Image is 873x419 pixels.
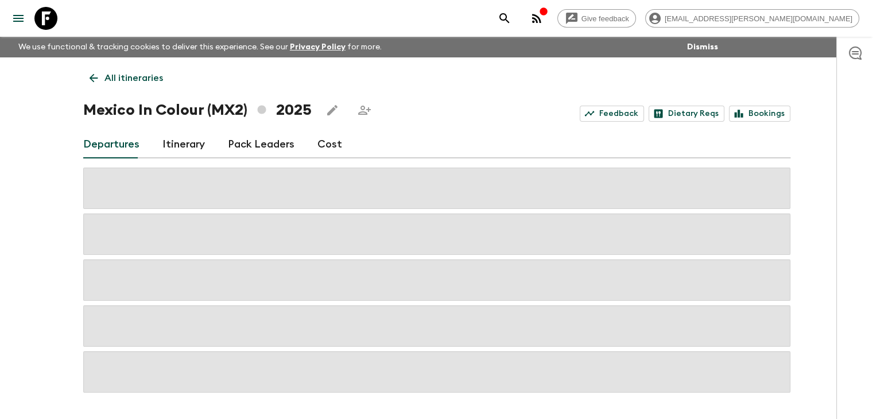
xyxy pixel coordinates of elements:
button: Edit this itinerary [321,99,344,122]
button: menu [7,7,30,30]
a: Give feedback [557,9,636,28]
a: Itinerary [162,131,205,158]
a: Cost [317,131,342,158]
a: All itineraries [83,67,169,90]
a: Departures [83,131,139,158]
button: Dismiss [684,39,721,55]
a: Dietary Reqs [649,106,724,122]
a: Privacy Policy [290,43,346,51]
h1: Mexico In Colour (MX2) 2025 [83,99,312,122]
p: All itineraries [104,71,163,85]
span: Share this itinerary [353,99,376,122]
span: Give feedback [575,14,635,23]
span: [EMAIL_ADDRESS][PERSON_NAME][DOMAIN_NAME] [658,14,859,23]
a: Pack Leaders [228,131,294,158]
button: search adventures [493,7,516,30]
a: Bookings [729,106,790,122]
a: Feedback [580,106,644,122]
div: [EMAIL_ADDRESS][PERSON_NAME][DOMAIN_NAME] [645,9,859,28]
p: We use functional & tracking cookies to deliver this experience. See our for more. [14,37,386,57]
